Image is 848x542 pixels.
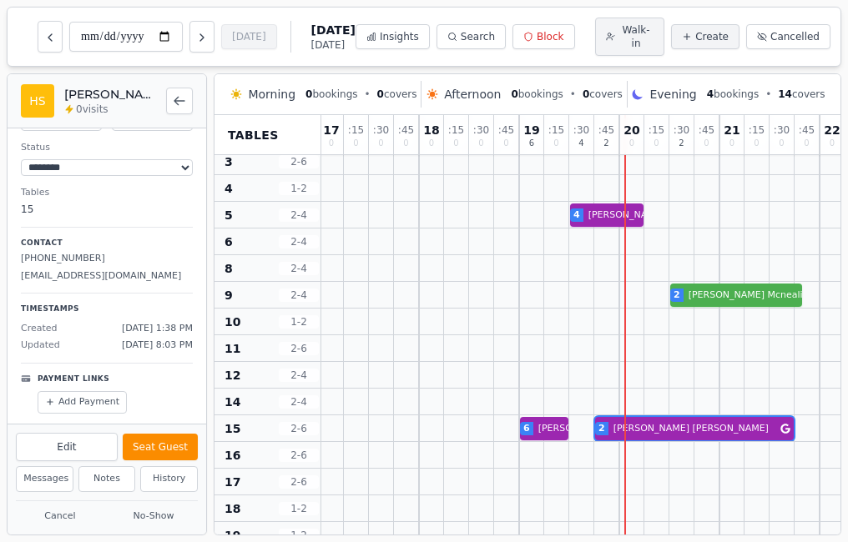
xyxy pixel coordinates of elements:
span: Created [21,322,58,336]
span: 3 [225,153,233,170]
span: 0 [503,139,508,148]
span: 2 [674,289,680,303]
span: 1 - 2 [279,502,319,515]
span: covers [377,88,417,101]
span: 4 [225,180,233,197]
button: No-Show [109,506,198,527]
span: Morning [248,86,295,103]
span: 6 [529,139,534,148]
span: 4 [573,208,580,223]
span: 2 - 6 [279,475,319,489]
span: 0 [377,88,384,100]
span: [DATE] [311,22,356,38]
span: 4 [707,88,714,100]
button: Walk-in [595,18,665,56]
span: bookings [707,88,759,101]
span: : 15 [448,125,464,135]
span: 0 [453,139,458,148]
p: Timestamps [21,304,193,315]
span: 1 - 2 [279,182,319,195]
span: 8 [225,260,233,277]
span: 14 [778,88,792,100]
span: Tables [228,127,279,143]
span: 2 - 4 [279,208,319,222]
span: Search [461,30,495,43]
span: covers [583,88,623,101]
span: 20 [623,124,639,136]
button: Cancelled [746,24,830,49]
span: 0 [804,139,809,148]
span: : 30 [473,125,489,135]
span: 2 - 4 [279,369,319,382]
span: Afternoon [444,86,501,103]
span: 1 - 2 [279,315,319,329]
span: : 45 [799,125,815,135]
button: Back to bookings list [166,88,193,114]
button: Messages [16,466,73,492]
span: 12 [225,367,240,384]
button: History [140,466,198,492]
button: Create [671,24,739,49]
span: : 30 [674,125,689,135]
span: 1 - 2 [279,529,319,542]
span: covers [778,88,825,101]
span: : 15 [348,125,364,135]
span: bookings [305,88,357,101]
button: Seat Guest [123,434,198,460]
span: 0 [583,88,589,100]
span: 2 - 4 [279,395,319,409]
span: 2 [679,139,684,148]
span: [PERSON_NAME] [PERSON_NAME] [610,422,779,436]
span: 2 - 4 [279,235,319,248]
span: Cancelled [770,30,820,43]
button: Insights [356,24,430,49]
span: Create [695,30,729,43]
span: 2 - 6 [279,449,319,462]
span: • [765,88,771,101]
span: 0 [704,139,709,148]
p: [EMAIL_ADDRESS][DOMAIN_NAME] [21,269,193,284]
span: 14 [225,394,240,410]
span: 15 [225,420,240,437]
span: 0 [305,88,312,100]
span: : 45 [699,125,714,135]
span: 21 [724,124,739,136]
button: Cancel [16,506,104,527]
span: Walk-in [618,23,654,50]
svg: Google booking [780,424,790,434]
span: 0 visits [76,103,109,116]
dt: Status [21,141,193,155]
span: : 15 [649,125,664,135]
dt: Tables [21,186,193,200]
span: 6 [225,233,233,250]
span: 4 [578,139,583,148]
span: : 45 [598,125,614,135]
span: • [570,88,576,101]
span: bookings [511,88,563,101]
button: [DATE] [221,24,277,49]
p: Payment Links [38,374,109,385]
span: 0 [754,139,759,148]
span: 0 [403,139,408,148]
span: 5 [225,207,233,223]
span: Updated [21,339,60,353]
button: Notes [78,466,136,492]
span: 0 [511,88,517,100]
span: : 15 [749,125,765,135]
span: [DATE] [311,38,356,52]
span: 0 [378,139,383,148]
span: 0 [779,139,784,148]
span: : 30 [774,125,790,135]
span: Insights [380,30,419,43]
span: : 45 [398,125,414,135]
span: 2 - 6 [279,422,319,435]
span: 18 [225,500,240,517]
h2: [PERSON_NAME] [PERSON_NAME] [64,86,156,103]
div: HS [21,84,54,118]
span: [DATE] 1:38 PM [122,322,193,336]
span: : 30 [573,125,589,135]
span: 2 - 4 [279,289,319,302]
button: Add Payment [38,391,127,414]
button: Previous day [38,21,63,53]
dd: 15 [21,202,193,217]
